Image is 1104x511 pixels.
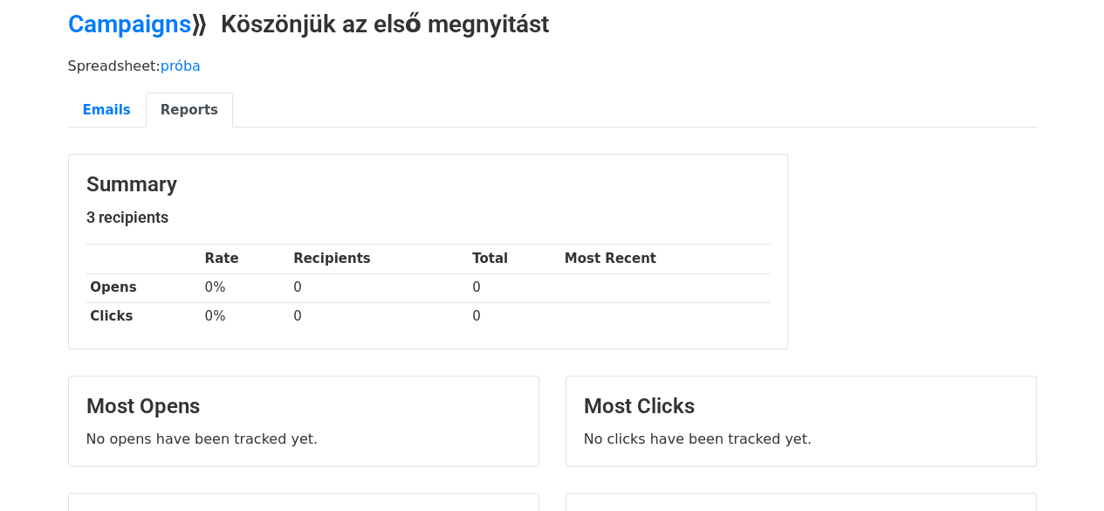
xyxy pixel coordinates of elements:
[1017,427,1104,511] div: Csevegés widget
[289,245,468,273] th: Recipients
[584,430,1018,448] p: No clicks have been tracked yet.
[201,245,290,273] th: Rate
[86,273,201,302] th: Opens
[560,245,770,273] th: Most Recent
[86,302,201,331] th: Clicks
[146,93,233,128] a: Reports
[68,93,146,128] a: Emails
[68,57,1037,75] p: Spreadsheet:
[584,394,1018,419] h3: Most Clicks
[468,273,560,302] td: 0
[68,10,1037,39] h2: ⟫ Köszönjük az első megnyitást
[289,302,468,331] td: 0
[86,430,521,448] p: No opens have been tracked yet.
[468,245,560,273] th: Total
[86,394,521,419] h3: Most Opens
[468,302,560,331] td: 0
[68,10,191,38] a: Campaigns
[289,273,468,302] td: 0
[161,58,201,74] a: próba
[86,172,770,197] h3: Summary
[1017,427,1104,511] iframe: Chat Widget
[201,273,290,302] td: 0%
[86,208,770,227] h5: 3 recipients
[201,302,290,331] td: 0%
